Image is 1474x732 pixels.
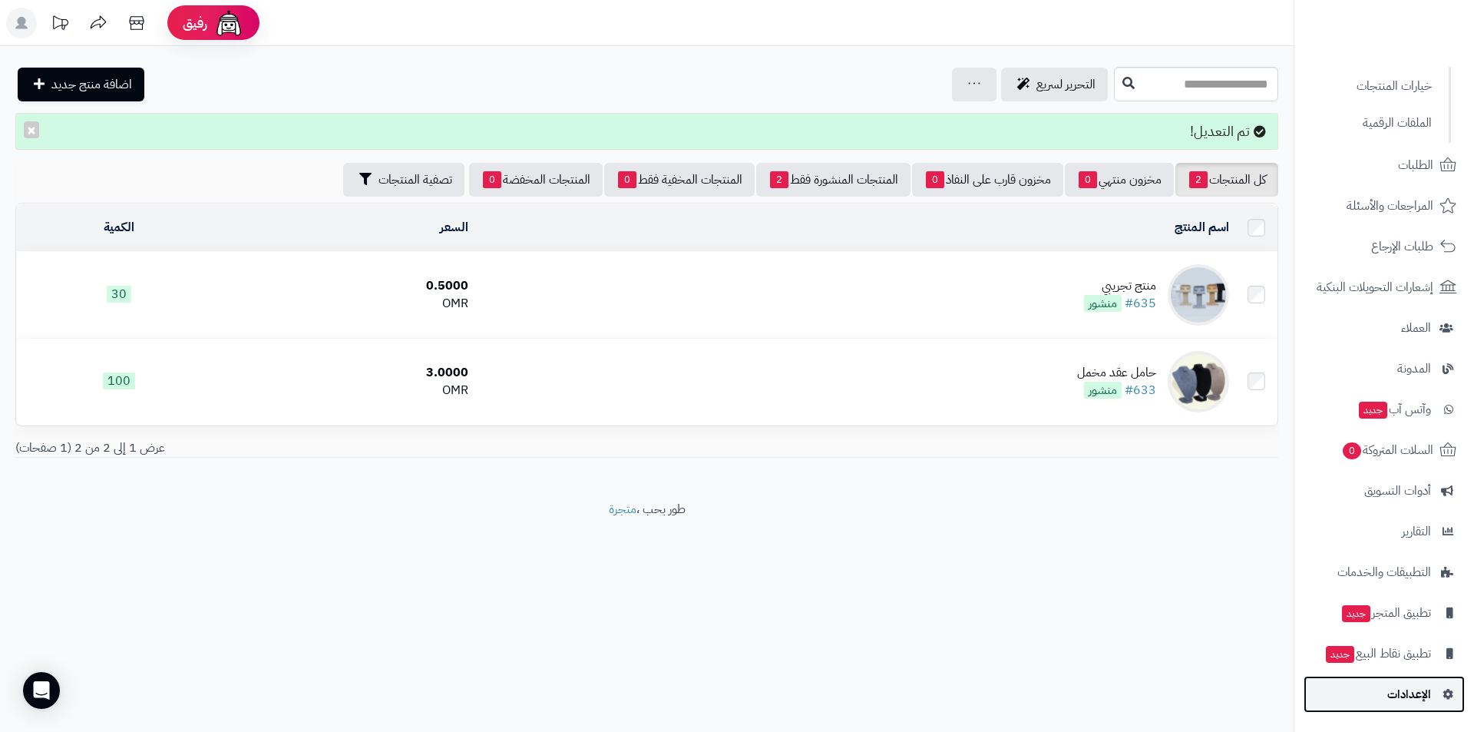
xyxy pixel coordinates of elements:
a: المدونة [1304,350,1465,387]
a: تطبيق نقاط البيعجديد [1304,635,1465,672]
a: وآتس آبجديد [1304,391,1465,428]
a: التحرير لسريع [1001,68,1108,101]
a: التطبيقات والخدمات [1304,554,1465,591]
span: التقارير [1402,521,1431,542]
a: أدوات التسويق [1304,472,1465,509]
a: خيارات المنتجات [1304,70,1439,103]
a: تحديثات المنصة [41,8,79,42]
span: 2 [770,171,788,188]
span: المراجعات والأسئلة [1347,195,1433,217]
span: جديد [1359,402,1387,419]
a: #633 [1125,381,1156,399]
span: طلبات الإرجاع [1371,236,1433,257]
span: 2 [1189,171,1208,188]
span: اضافة منتج جديد [51,75,132,94]
a: إشعارات التحويلات البنكية [1304,269,1465,306]
a: طلبات الإرجاع [1304,228,1465,265]
a: مخزون قارب على النفاذ0 [912,163,1063,197]
div: 0.5000 [229,277,469,295]
span: المدونة [1397,358,1431,379]
span: 0 [1079,171,1097,188]
span: السلات المتروكة [1341,439,1433,461]
span: تصفية المنتجات [378,171,452,189]
span: جديد [1342,605,1370,622]
a: الملفات الرقمية [1304,107,1439,140]
a: الكمية [104,218,134,237]
a: العملاء [1304,310,1465,346]
div: 3.0000 [229,364,469,382]
span: الطلبات [1398,154,1433,176]
span: 100 [103,373,135,389]
img: منتج تجريبي [1168,264,1229,326]
span: التحرير لسريع [1036,75,1096,94]
button: تصفية المنتجات [343,163,464,197]
a: المنتجات المخفية فقط0 [604,163,755,197]
div: OMR [229,295,469,313]
a: التقارير [1304,513,1465,550]
a: السعر [440,218,468,237]
span: 0 [483,171,501,188]
span: منشور [1084,382,1122,399]
span: تطبيق المتجر [1340,602,1431,624]
div: عرض 1 إلى 2 من 2 (1 صفحات) [4,439,647,457]
div: تم التعديل! [15,113,1278,150]
span: جديد [1326,646,1354,663]
span: الإعدادات [1387,684,1431,705]
span: 0 [926,171,944,188]
a: مخزون منتهي0 [1065,163,1174,197]
img: ai-face.png [213,8,244,38]
span: رفيق [183,14,207,32]
div: OMR [229,382,469,399]
span: التطبيقات والخدمات [1337,561,1431,583]
a: اضافة منتج جديد [18,68,144,101]
button: × [24,121,39,138]
span: 30 [107,286,131,303]
a: #635 [1125,294,1156,313]
div: منتج تجريبي [1084,277,1156,295]
span: وآتس آب [1357,399,1431,420]
div: حامل عقد مخمل [1077,364,1156,382]
span: أدوات التسويق [1364,480,1431,502]
a: المراجعات والأسئلة [1304,187,1465,224]
a: تطبيق المتجرجديد [1304,595,1465,631]
a: المنتجات المنشورة فقط2 [756,163,911,197]
a: السلات المتروكة0 [1304,432,1465,469]
span: 0 [618,171,636,188]
span: 0 [1342,442,1362,460]
span: العملاء [1401,317,1431,339]
a: الإعدادات [1304,676,1465,713]
a: متجرة [609,500,636,518]
a: الطلبات [1304,147,1465,184]
span: إشعارات التحويلات البنكية [1317,277,1433,298]
img: حامل عقد مخمل [1168,351,1229,412]
img: logo-2.png [1370,12,1459,44]
span: منشور [1084,295,1122,312]
a: كل المنتجات2 [1175,163,1278,197]
a: المنتجات المخفضة0 [469,163,603,197]
span: تطبيق نقاط البيع [1324,643,1431,664]
div: Open Intercom Messenger [23,672,60,709]
a: اسم المنتج [1175,218,1229,237]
